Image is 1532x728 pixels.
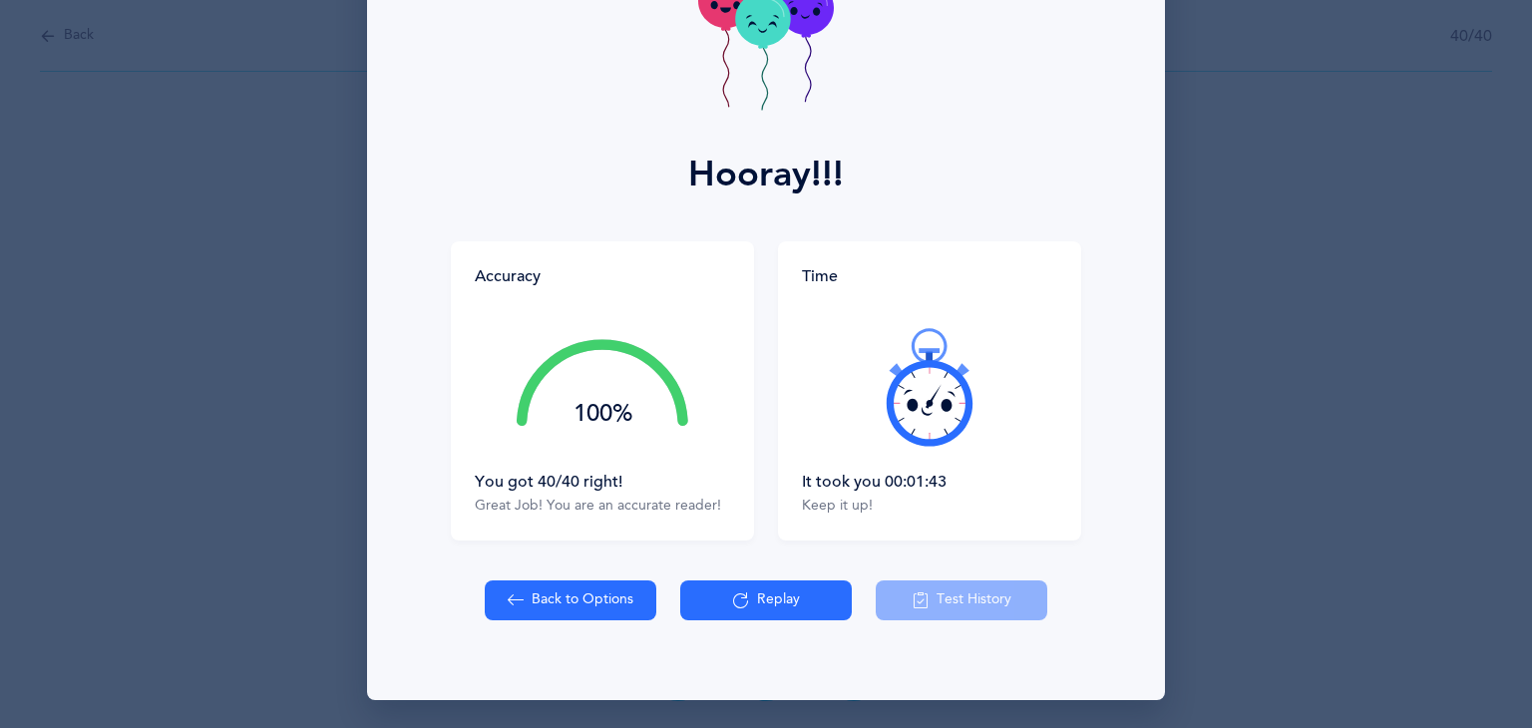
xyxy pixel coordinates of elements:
[688,148,844,201] div: Hooray!!!
[475,497,730,517] div: Great Job! You are an accurate reader!
[802,471,1057,493] div: It took you 00:01:43
[517,402,688,426] div: 100%
[802,265,1057,287] div: Time
[680,580,852,620] button: Replay
[475,265,541,287] div: Accuracy
[802,497,1057,517] div: Keep it up!
[485,580,656,620] button: Back to Options
[475,471,730,493] div: You got 40/40 right!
